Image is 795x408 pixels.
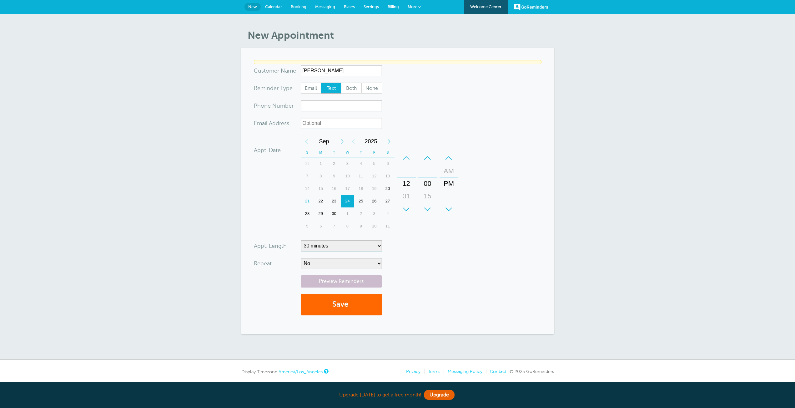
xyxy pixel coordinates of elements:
[341,195,354,207] div: Wednesday, September 24
[448,369,482,374] a: Messaging Policy
[424,390,455,400] a: Upgrade
[348,135,359,148] div: Previous Year
[301,182,314,195] div: 14
[254,118,301,129] div: ress
[301,220,314,232] div: Sunday, October 5
[354,195,368,207] div: Thursday, September 25
[399,177,414,190] div: 12
[301,195,314,207] div: 21
[381,220,395,232] div: 11
[336,135,348,148] div: Next Month
[354,182,368,195] div: Thursday, September 18
[254,147,281,153] label: Appt. Date
[312,135,336,148] span: September
[418,152,437,216] div: Minutes
[327,170,341,182] div: 9
[368,182,381,195] div: 19
[327,182,341,195] div: Tuesday, September 16
[314,182,327,195] div: 15
[254,85,293,91] label: Reminder Type
[14,8,34,14] b: Hit enter
[8,8,86,23] p: or to select your customer
[381,207,395,220] div: 4
[368,195,381,207] div: Friday, September 26
[264,68,285,74] span: tomer N
[354,170,368,182] div: 11
[341,157,354,170] div: 3
[39,8,50,14] b: click
[482,369,487,374] li: |
[354,220,368,232] div: 9
[408,4,417,9] span: More
[441,177,456,190] div: PM
[314,148,327,157] th: M
[361,83,382,94] label: None
[381,195,395,207] div: 27
[301,118,382,129] input: Optional
[327,195,341,207] div: Tuesday, September 23
[301,83,321,94] label: Email
[381,170,395,182] div: 13
[362,83,382,94] span: None
[327,207,341,220] div: Tuesday, September 30
[354,207,368,220] div: Thursday, October 2
[344,4,355,9] span: Blasts
[368,170,381,182] div: Friday, September 12
[301,135,312,148] div: Previous Month
[359,135,383,148] span: 2025
[314,207,327,220] div: Monday, September 29
[354,207,368,220] div: 2
[381,182,395,195] div: 20
[314,157,327,170] div: Monday, September 1
[383,135,395,148] div: Next Year
[314,170,327,182] div: 8
[301,195,314,207] div: Today, Sunday, September 21
[368,157,381,170] div: 5
[354,157,368,170] div: 4
[301,170,314,182] div: Sunday, September 7
[254,65,301,76] div: ame
[314,207,327,220] div: 29
[420,202,435,215] div: 30
[254,120,265,126] span: Ema
[368,170,381,182] div: 12
[314,170,327,182] div: Monday, September 8
[428,369,440,374] a: Terms
[368,195,381,207] div: 26
[327,207,341,220] div: 30
[341,83,361,94] span: Both
[301,157,314,170] div: 31
[381,157,395,170] div: 6
[341,170,354,182] div: 10
[248,4,257,9] span: New
[327,148,341,157] th: T
[254,261,272,266] label: Repeat
[397,152,416,216] div: Hours
[8,8,86,23] div: Guide
[327,195,341,207] div: 23
[301,207,314,220] div: 28
[327,157,341,170] div: Tuesday, September 2
[314,220,327,232] div: Monday, October 6
[301,148,314,157] th: S
[314,195,327,207] div: 22
[301,220,314,232] div: 5
[406,369,420,374] a: Privacy
[354,182,368,195] div: 18
[314,182,327,195] div: Monday, September 15
[381,157,395,170] div: Saturday, September 6
[354,148,368,157] th: T
[510,369,554,374] span: © 2025 GoReminders
[301,170,314,182] div: 7
[241,388,554,402] div: Upgrade [DATE] to get a free month!
[341,220,354,232] div: 8
[265,120,279,126] span: il Add
[301,294,382,315] button: Save
[368,157,381,170] div: Friday, September 5
[301,157,314,170] div: Sunday, August 31
[364,4,379,9] span: Settings
[254,100,301,111] div: mber
[420,177,435,190] div: 00
[354,157,368,170] div: Thursday, September 4
[327,220,341,232] div: Tuesday, October 7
